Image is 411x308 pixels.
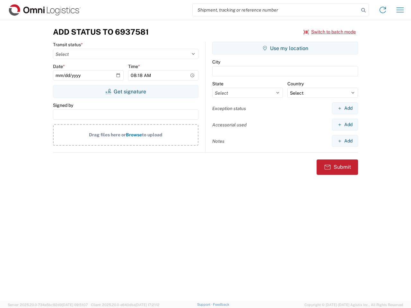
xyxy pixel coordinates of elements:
[53,102,73,108] label: Signed by
[212,81,223,87] label: State
[212,42,358,55] button: Use my location
[126,132,142,137] span: Browse
[142,132,162,137] span: to upload
[197,303,213,306] a: Support
[136,303,160,307] span: [DATE] 17:21:12
[332,102,358,114] button: Add
[128,64,140,69] label: Time
[287,81,304,87] label: Country
[304,302,403,308] span: Copyright © [DATE]-[DATE] Agistix Inc., All Rights Reserved
[303,27,356,37] button: Switch to batch mode
[213,303,229,306] a: Feedback
[332,119,358,131] button: Add
[193,4,359,16] input: Shipment, tracking or reference number
[62,303,88,307] span: [DATE] 09:51:07
[53,27,149,37] h3: Add Status to 6937581
[212,122,247,128] label: Accessorial used
[53,85,198,98] button: Get signature
[53,42,83,47] label: Transit status
[212,106,246,111] label: Exception status
[89,132,126,137] span: Drag files here or
[91,303,160,307] span: Client: 2025.20.0-e640dba
[212,59,220,65] label: City
[212,138,224,144] label: Notes
[53,64,65,69] label: Date
[317,159,358,175] button: Submit
[332,135,358,147] button: Add
[8,303,88,307] span: Server: 2025.20.0-734e5bc92d9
